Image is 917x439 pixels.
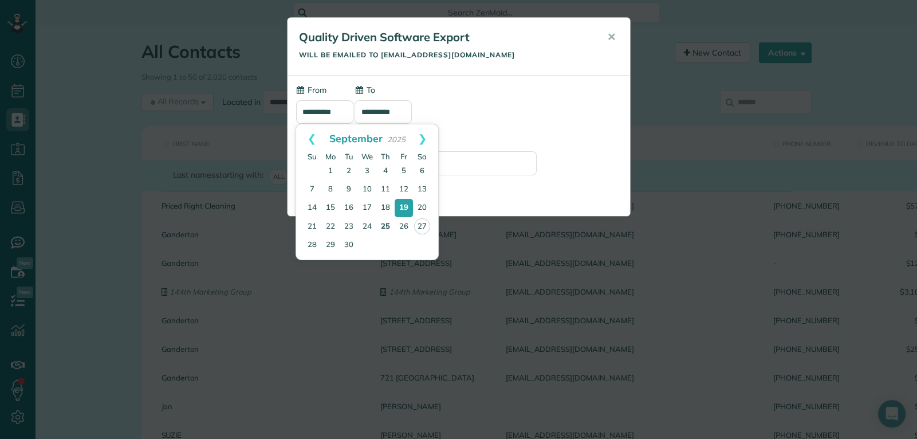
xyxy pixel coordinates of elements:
[321,199,340,217] a: 15
[299,51,591,58] h5: Will be emailed to [EMAIL_ADDRESS][DOMAIN_NAME]
[340,162,358,181] a: 2
[376,162,395,181] a: 4
[413,162,431,181] a: 6
[340,218,358,236] a: 23
[329,132,383,144] span: September
[395,199,413,217] a: 19
[413,181,431,199] a: 13
[376,181,395,199] a: 11
[321,181,340,199] a: 8
[358,181,376,199] a: 10
[340,199,358,217] a: 16
[303,181,321,199] a: 7
[340,181,358,199] a: 9
[296,135,621,147] label: (Optional) Send a copy of this email to:
[395,162,413,181] a: 5
[407,124,438,153] a: Next
[303,218,321,236] a: 21
[355,84,375,96] label: To
[418,152,427,161] span: Saturday
[358,199,376,217] a: 17
[400,152,407,161] span: Friday
[381,152,390,161] span: Thursday
[395,218,413,236] a: 26
[358,218,376,236] a: 24
[413,199,431,217] a: 20
[376,199,395,217] a: 18
[358,162,376,181] a: 3
[296,84,326,96] label: From
[303,199,321,217] a: 14
[321,162,340,181] a: 1
[361,152,373,161] span: Wednesday
[321,236,340,254] a: 29
[303,236,321,254] a: 28
[387,135,406,144] span: 2025
[296,124,328,153] a: Prev
[340,236,358,254] a: 30
[325,152,336,161] span: Monday
[414,218,430,234] a: 27
[376,218,395,236] a: 25
[395,181,413,199] a: 12
[299,29,591,45] h5: Quality Driven Software Export
[321,218,340,236] a: 22
[607,30,616,44] span: ✕
[345,152,353,161] span: Tuesday
[308,152,317,161] span: Sunday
